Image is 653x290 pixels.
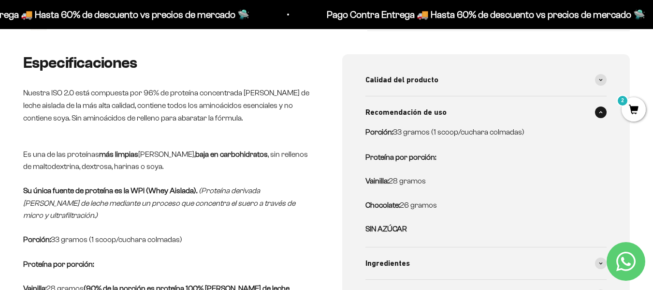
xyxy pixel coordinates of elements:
div: Un video del producto [12,104,200,121]
p: Nuestra ISO 2.0 está compuesta por 96% de proteína concentrada [PERSON_NAME] de leche aislada de ... [23,87,311,124]
strong: Su única fuente de proteína es la WPI (Whey Aislada). [23,186,197,195]
summary: Calidad del producto [365,64,607,96]
strong: SIN AZÚCAR [365,225,407,233]
span: Recomendación de uso [365,106,447,119]
p: Pago Contra Entrega 🚚 Hasta 60% de descuento vs precios de mercado 🛸 [326,7,644,22]
p: 33 gramos (1 scoop/cuchara colmadas) [365,126,595,163]
div: Una promoción especial [12,85,200,102]
p: 33 gramos (1 scoop/cuchara colmadas) [23,233,311,271]
a: 2 [622,105,646,116]
p: 28 gramos [365,175,595,187]
strong: más limpias [99,150,138,158]
div: Más información sobre los ingredientes [12,46,200,63]
strong: Proteína por porción: [23,260,94,268]
summary: Ingredientes [365,247,607,279]
em: (Proteína derivada [PERSON_NAME] de leche mediante un proceso que concentra el suero a través de ... [23,186,295,219]
button: Enviar [158,145,200,162]
p: 26 gramos [365,199,595,212]
div: Reseñas de otros clientes [12,65,200,82]
span: Ingredientes [365,257,410,270]
strong: Proteína por porción: [365,153,436,161]
strong: Chocolate: [365,201,400,209]
strong: Porción: [23,235,51,244]
h2: Especificaciones [23,54,311,71]
div: Un mejor precio [12,123,200,140]
p: Es una de las proteínas [PERSON_NAME], , sin rellenos de maltodextrina, dextrosa, harinas o soya. [23,136,311,173]
span: Enviar [159,145,199,162]
strong: Vainilla: [365,177,389,185]
span: Calidad del producto [365,74,438,86]
mark: 2 [617,95,628,107]
strong: baja en carbohidratos [195,150,268,158]
strong: Porción: [365,128,393,136]
summary: Recomendación de uso [365,96,607,128]
p: ¿Qué te haría sentir más seguro de comprar este producto? [12,15,200,38]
